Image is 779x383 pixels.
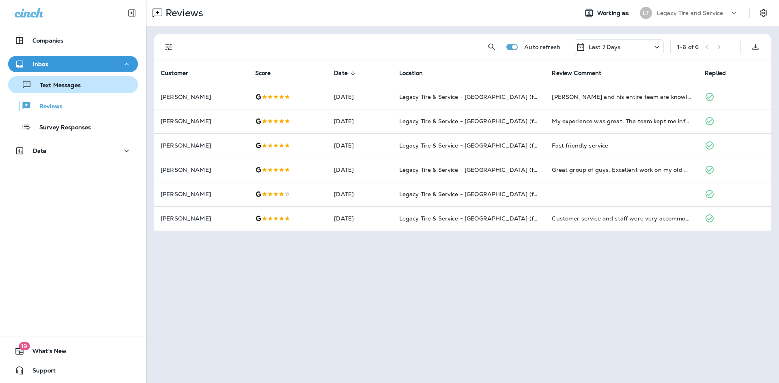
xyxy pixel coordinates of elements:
span: 19 [19,342,30,350]
span: Legacy Tire & Service - [GEOGRAPHIC_DATA] (formerly Magic City Tire & Service) [399,215,628,222]
span: Location [399,70,423,77]
span: Date [334,70,348,77]
button: 19What's New [8,343,138,359]
div: 1 - 6 of 6 [677,44,699,50]
p: [PERSON_NAME] [161,167,242,173]
p: [PERSON_NAME] [161,94,242,100]
span: What's New [24,348,67,357]
span: Legacy Tire & Service - [GEOGRAPHIC_DATA] (formerly Magic City Tire & Service) [399,166,628,173]
span: Replied [705,69,736,77]
div: Customer service and staff were very accommodating and thorough. I will continue patronizing Lega... [552,214,692,223]
span: Legacy Tire & Service - [GEOGRAPHIC_DATA] (formerly Magic City Tire & Service) [399,118,628,125]
div: Brian and his entire team are knowledgeable, friendly and gives fast and fair service [552,93,692,101]
span: Customer [161,70,188,77]
span: Legacy Tire & Service - [GEOGRAPHIC_DATA] (formerly Magic City Tire & Service) [399,93,628,101]
div: Fast friendly service [552,141,692,150]
button: Collapse Sidebar [121,5,143,21]
span: Location [399,69,433,77]
button: Search Reviews [484,39,500,55]
p: Text Messages [32,82,81,90]
button: Export as CSV [747,39,764,55]
span: Review Comment [552,69,612,77]
span: Working as: [597,10,632,17]
span: Replied [705,70,726,77]
p: [PERSON_NAME] [161,191,242,197]
td: [DATE] [327,133,392,158]
p: Last 7 Days [589,44,621,50]
p: Legacy Tire and Service [657,10,723,16]
p: Auto refresh [524,44,560,50]
span: Review Comment [552,70,601,77]
td: [DATE] [327,182,392,206]
p: Survey Responses [31,124,91,132]
td: [DATE] [327,109,392,133]
button: Support [8,362,138,379]
div: LT [640,7,652,19]
p: [PERSON_NAME] [161,215,242,222]
button: Reviews [8,97,138,114]
div: My experience was great. The team kept me informed on what was going on with my vehicle. In addit... [552,117,692,125]
span: Score [255,69,282,77]
span: Legacy Tire & Service - [GEOGRAPHIC_DATA] (formerly Magic City Tire & Service) [399,190,628,198]
button: Inbox [8,56,138,72]
p: [PERSON_NAME] [161,118,242,124]
div: Great group of guys. Excellent work on my old OBS Chevy. [552,166,692,174]
p: Reviews [31,103,62,111]
button: Companies [8,32,138,49]
span: Customer [161,69,199,77]
button: Settings [756,6,771,20]
span: Legacy Tire & Service - [GEOGRAPHIC_DATA] (formerly Magic City Tire & Service) [399,142,628,149]
p: Inbox [33,61,48,67]
p: Reviews [162,7,203,19]
td: [DATE] [327,206,392,231]
p: Companies [32,37,63,44]
td: [DATE] [327,158,392,182]
span: Score [255,70,271,77]
span: Date [334,69,358,77]
span: Support [24,367,56,377]
button: Filters [161,39,177,55]
button: Survey Responses [8,118,138,135]
button: Text Messages [8,76,138,93]
p: [PERSON_NAME] [161,142,242,149]
button: Data [8,143,138,159]
p: Data [33,148,47,154]
td: [DATE] [327,85,392,109]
